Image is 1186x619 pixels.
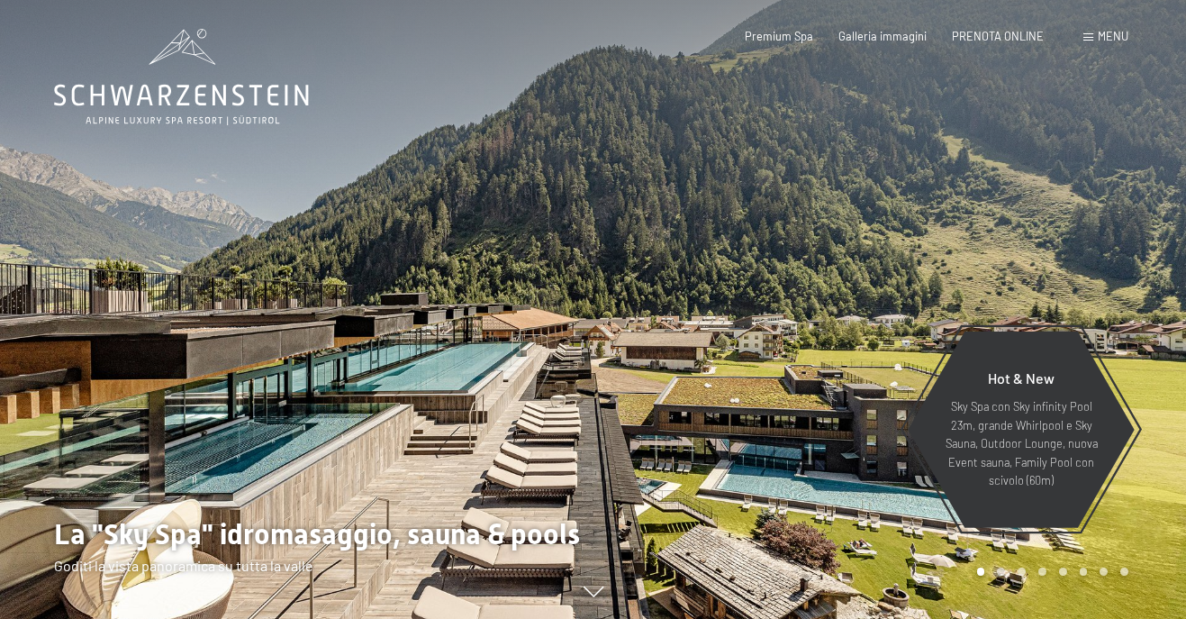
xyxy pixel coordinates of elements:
a: PRENOTA ONLINE [952,29,1044,43]
p: Sky Spa con Sky infinity Pool 23m, grande Whirlpool e Sky Sauna, Outdoor Lounge, nuova Event saun... [943,397,1100,489]
a: Hot & New Sky Spa con Sky infinity Pool 23m, grande Whirlpool e Sky Sauna, Outdoor Lounge, nuova ... [907,331,1136,529]
div: Carousel Page 2 [997,568,1005,576]
div: Carousel Page 8 [1120,568,1128,576]
div: Carousel Page 4 [1038,568,1046,576]
div: Carousel Page 1 (Current Slide) [977,568,985,576]
div: Carousel Pagination [971,568,1128,576]
div: Carousel Page 6 [1080,568,1088,576]
span: Menu [1098,29,1128,43]
div: Carousel Page 7 [1100,568,1108,576]
a: Premium Spa [745,29,813,43]
a: Galleria immagini [838,29,927,43]
div: Carousel Page 5 [1059,568,1067,576]
span: Hot & New [988,369,1055,387]
div: Carousel Page 3 [1018,568,1026,576]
